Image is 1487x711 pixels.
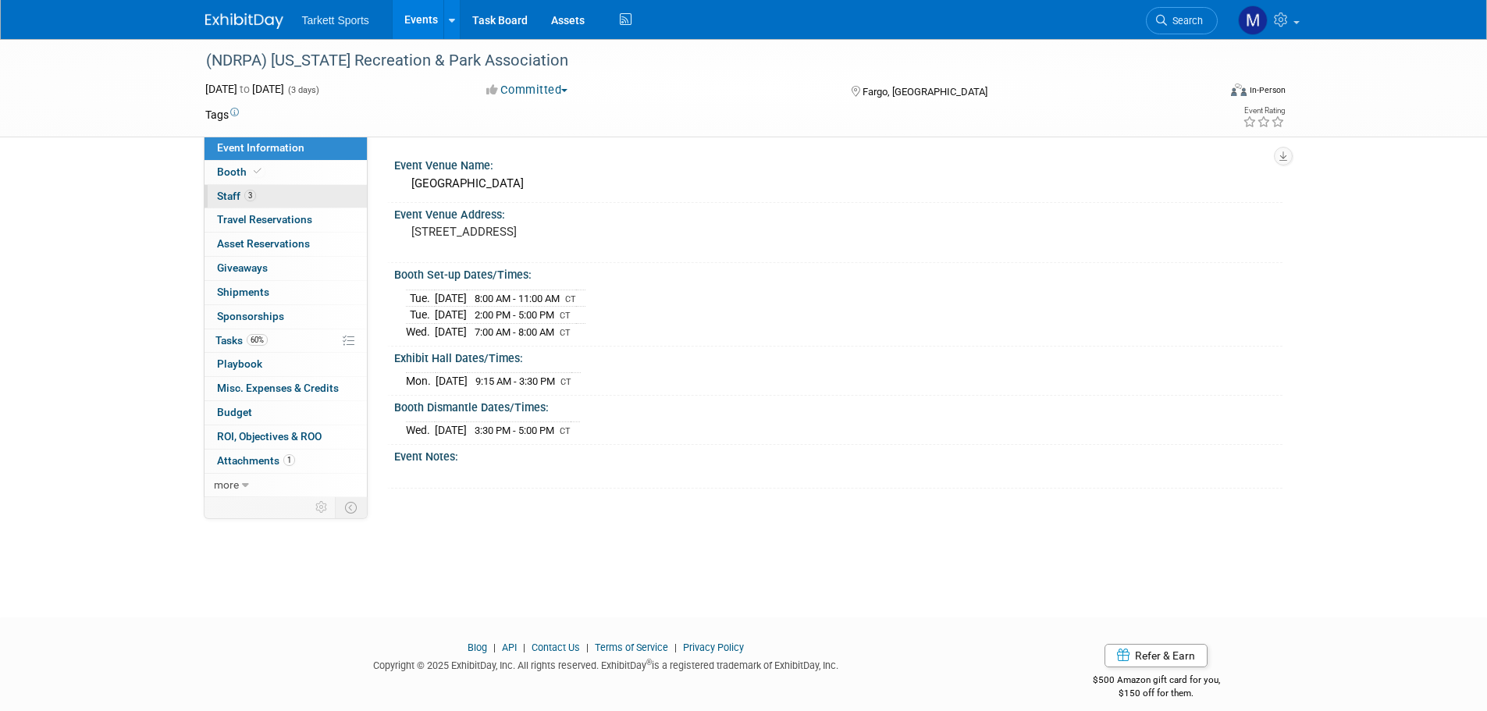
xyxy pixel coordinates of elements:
[247,334,268,346] span: 60%
[217,165,265,178] span: Booth
[286,85,319,95] span: (3 days)
[283,454,295,466] span: 1
[475,293,560,304] span: 8:00 AM - 11:00 AM
[217,406,252,418] span: Budget
[205,377,367,400] a: Misc. Expenses & Credits
[532,642,580,653] a: Contact Us
[1238,5,1268,35] img: megan powell
[582,642,592,653] span: |
[1231,84,1247,96] img: Format-Inperson.png
[205,83,284,95] span: [DATE] [DATE]
[205,655,1008,673] div: Copyright © 2025 ExhibitDay, Inc. All rights reserved. ExhibitDay is a registered trademark of Ex...
[475,326,554,338] span: 7:00 AM - 8:00 AM
[595,642,668,653] a: Terms of Service
[1167,15,1203,27] span: Search
[205,233,367,256] a: Asset Reservations
[489,642,500,653] span: |
[217,141,304,154] span: Event Information
[217,430,322,443] span: ROI, Objectives & ROO
[394,396,1282,415] div: Booth Dismantle Dates/Times:
[560,311,571,321] span: CT
[254,167,261,176] i: Booth reservation complete
[1243,107,1285,115] div: Event Rating
[215,334,268,347] span: Tasks
[406,373,436,389] td: Mon.
[217,261,268,274] span: Giveaways
[205,107,239,123] td: Tags
[1030,663,1282,699] div: $500 Amazon gift card for you,
[217,357,262,370] span: Playbook
[205,161,367,184] a: Booth
[214,478,239,491] span: more
[205,185,367,208] a: Staff3
[406,422,435,439] td: Wed.
[1146,7,1218,34] a: Search
[217,454,295,467] span: Attachments
[205,425,367,449] a: ROI, Objectives & ROO
[481,82,574,98] button: Committed
[205,137,367,160] a: Event Information
[406,290,435,307] td: Tue.
[519,642,529,653] span: |
[435,324,467,340] td: [DATE]
[671,642,681,653] span: |
[565,294,576,304] span: CT
[863,86,987,98] span: Fargo, [GEOGRAPHIC_DATA]
[435,422,467,439] td: [DATE]
[468,642,487,653] a: Blog
[205,450,367,473] a: Attachments1
[560,328,571,338] span: CT
[205,281,367,304] a: Shipments
[237,83,252,95] span: to
[205,353,367,376] a: Playbook
[406,307,435,324] td: Tue.
[411,225,747,239] pre: [STREET_ADDRESS]
[217,382,339,394] span: Misc. Expenses & Credits
[502,642,517,653] a: API
[244,190,256,201] span: 3
[217,237,310,250] span: Asset Reservations
[308,497,336,517] td: Personalize Event Tab Strip
[394,445,1282,464] div: Event Notes:
[1126,81,1286,105] div: Event Format
[475,425,554,436] span: 3:30 PM - 5:00 PM
[217,190,256,202] span: Staff
[205,401,367,425] a: Budget
[1249,84,1286,96] div: In-Person
[560,377,571,387] span: CT
[205,13,283,29] img: ExhibitDay
[406,324,435,340] td: Wed.
[435,290,467,307] td: [DATE]
[217,286,269,298] span: Shipments
[205,257,367,280] a: Giveaways
[205,208,367,232] a: Travel Reservations
[560,426,571,436] span: CT
[475,375,555,387] span: 9:15 AM - 3:30 PM
[217,213,312,226] span: Travel Reservations
[1105,644,1208,667] a: Refer & Earn
[475,309,554,321] span: 2:00 PM - 5:00 PM
[683,642,744,653] a: Privacy Policy
[201,47,1194,75] div: (NDRPA) [US_STATE] Recreation & Park Association
[205,305,367,329] a: Sponsorships
[394,203,1282,222] div: Event Venue Address:
[217,310,284,322] span: Sponsorships
[1030,687,1282,700] div: $150 off for them.
[205,329,367,353] a: Tasks60%
[205,474,367,497] a: more
[406,172,1271,196] div: [GEOGRAPHIC_DATA]
[394,154,1282,173] div: Event Venue Name:
[646,658,652,667] sup: ®
[394,347,1282,366] div: Exhibit Hall Dates/Times:
[335,497,367,517] td: Toggle Event Tabs
[436,373,468,389] td: [DATE]
[435,307,467,324] td: [DATE]
[394,263,1282,283] div: Booth Set-up Dates/Times:
[302,14,369,27] span: Tarkett Sports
